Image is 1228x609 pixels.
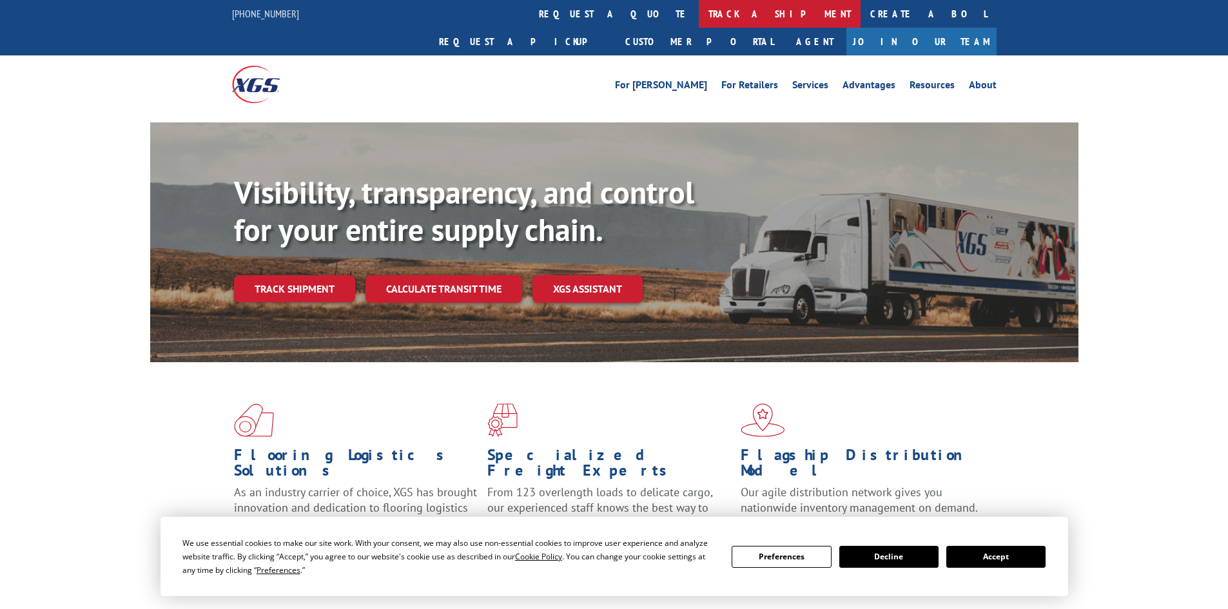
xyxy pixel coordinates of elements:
div: We use essential cookies to make our site work. With your consent, we may also use non-essential ... [182,536,716,577]
span: Cookie Policy [515,551,562,562]
div: Cookie Consent Prompt [161,517,1068,596]
a: Track shipment [234,275,355,302]
button: Accept [946,546,1046,568]
a: Request a pickup [429,28,616,55]
img: xgs-icon-total-supply-chain-intelligence-red [234,403,274,437]
a: About [969,80,997,94]
a: XGS ASSISTANT [532,275,643,303]
h1: Flooring Logistics Solutions [234,447,478,485]
img: xgs-icon-focused-on-flooring-red [487,403,518,437]
a: Customer Portal [616,28,783,55]
a: For [PERSON_NAME] [615,80,707,94]
button: Decline [839,546,939,568]
a: Services [792,80,828,94]
a: [PHONE_NUMBER] [232,7,299,20]
button: Preferences [732,546,831,568]
a: Resources [910,80,955,94]
a: For Retailers [721,80,778,94]
h1: Specialized Freight Experts [487,447,731,485]
b: Visibility, transparency, and control for your entire supply chain. [234,172,694,249]
a: Calculate transit time [365,275,522,303]
span: Our agile distribution network gives you nationwide inventory management on demand. [741,485,978,515]
h1: Flagship Distribution Model [741,447,984,485]
p: From 123 overlength loads to delicate cargo, our experienced staff knows the best way to move you... [487,485,731,542]
img: xgs-icon-flagship-distribution-model-red [741,403,785,437]
a: Join Our Team [846,28,997,55]
span: As an industry carrier of choice, XGS has brought innovation and dedication to flooring logistics... [234,485,477,530]
a: Agent [783,28,846,55]
a: Advantages [843,80,895,94]
span: Preferences [257,565,300,575]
